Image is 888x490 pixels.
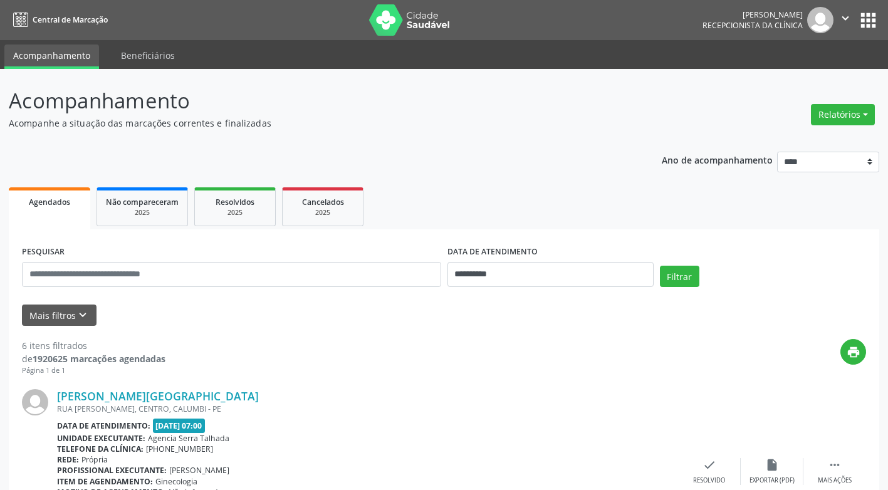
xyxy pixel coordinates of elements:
span: [PHONE_NUMBER] [146,444,213,454]
strong: 1920625 marcações agendadas [33,353,165,365]
button:  [833,7,857,33]
span: Agencia Serra Talhada [148,433,229,444]
div: 2025 [291,208,354,217]
div: de [22,352,165,365]
p: Acompanhamento [9,85,618,117]
div: 6 itens filtrados [22,339,165,352]
div: 2025 [106,208,179,217]
span: Cancelados [302,197,344,207]
a: Central de Marcação [9,9,108,30]
label: DATA DE ATENDIMENTO [447,242,538,262]
p: Acompanhe a situação das marcações correntes e finalizadas [9,117,618,130]
i: keyboard_arrow_down [76,308,90,322]
a: Acompanhamento [4,44,99,69]
img: img [22,389,48,415]
p: Ano de acompanhamento [662,152,773,167]
span: Resolvidos [216,197,254,207]
div: Exportar (PDF) [750,476,795,485]
img: img [807,7,833,33]
div: [PERSON_NAME] [703,9,803,20]
span: [PERSON_NAME] [169,465,229,476]
div: Mais ações [818,476,852,485]
span: Não compareceram [106,197,179,207]
a: Beneficiários [112,44,184,66]
a: [PERSON_NAME][GEOGRAPHIC_DATA] [57,389,259,403]
i:  [838,11,852,25]
div: Resolvido [693,476,725,485]
b: Item de agendamento: [57,476,153,487]
span: [DATE] 07:00 [153,419,206,433]
b: Data de atendimento: [57,420,150,431]
b: Profissional executante: [57,465,167,476]
i: check [703,458,716,472]
b: Rede: [57,454,79,465]
i: print [847,345,860,359]
button: Mais filtroskeyboard_arrow_down [22,305,97,326]
i: insert_drive_file [765,458,779,472]
b: Telefone da clínica: [57,444,144,454]
span: Recepcionista da clínica [703,20,803,31]
span: Ginecologia [155,476,197,487]
span: Própria [81,454,108,465]
div: RUA [PERSON_NAME], CENTRO, CALUMBI - PE [57,404,678,414]
span: Agendados [29,197,70,207]
div: Página 1 de 1 [22,365,165,376]
button: print [840,339,866,365]
label: PESQUISAR [22,242,65,262]
div: 2025 [204,208,266,217]
b: Unidade executante: [57,433,145,444]
span: Central de Marcação [33,14,108,25]
i:  [828,458,842,472]
button: apps [857,9,879,31]
button: Filtrar [660,266,699,287]
button: Relatórios [811,104,875,125]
